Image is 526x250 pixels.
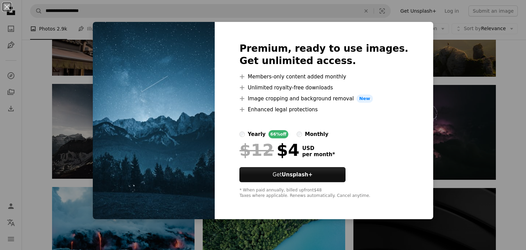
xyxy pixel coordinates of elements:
[297,132,302,137] input: monthly
[302,145,335,151] span: USD
[239,188,408,199] div: * When paid annually, billed upfront $48 Taxes where applicable. Renews automatically. Cancel any...
[239,167,346,182] button: GetUnsplash+
[239,105,408,114] li: Enhanced legal protections
[282,172,313,178] strong: Unsplash+
[239,73,408,81] li: Members-only content added monthly
[239,84,408,92] li: Unlimited royalty-free downloads
[302,151,335,158] span: per month *
[268,130,289,138] div: 66% off
[239,42,408,67] h2: Premium, ready to use images. Get unlimited access.
[239,141,274,159] span: $12
[239,95,408,103] li: Image cropping and background removal
[305,130,328,138] div: monthly
[93,22,215,219] img: premium_photo-1686157758105-b100bd44945c
[248,130,265,138] div: yearly
[356,95,373,103] span: New
[239,141,299,159] div: $4
[239,132,245,137] input: yearly66%off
